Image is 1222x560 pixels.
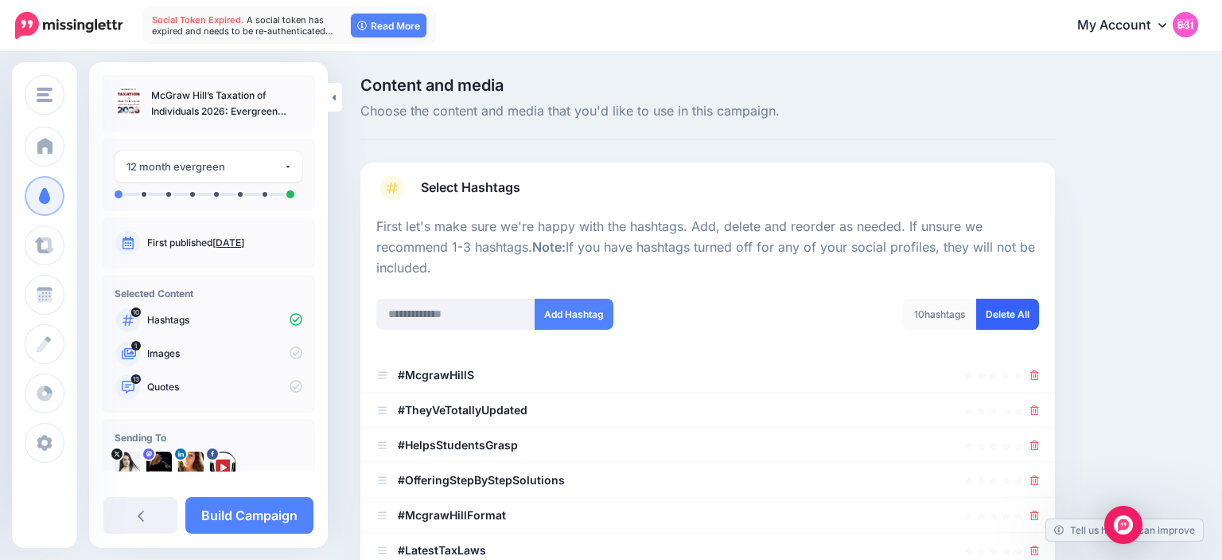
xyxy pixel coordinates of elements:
a: Read More [351,14,426,37]
span: Select Hashtags [421,177,520,198]
span: 10 [914,308,924,320]
button: Add Hashtag [535,299,613,330]
b: Note: [532,239,566,255]
h4: Selected Content [115,288,302,300]
span: Social Token Expired. [152,14,244,25]
a: Delete All [976,299,1039,330]
button: 12 month evergreen [115,151,302,182]
a: Tell us how we can improve [1046,519,1203,541]
span: Choose the content and media that you'd like to use in this campaign. [360,101,1055,122]
img: Missinglettr [15,12,123,39]
p: First published [147,236,302,250]
span: Content and media [360,77,1055,93]
a: [DATE] [212,237,244,249]
div: hashtags [902,299,977,330]
a: My Account [1061,6,1198,45]
span: 1 [131,341,141,350]
p: First let's make sure we're happy with the hashtags. Add, delete and reorder as needed. If unsure... [376,217,1039,279]
b: #OfferingStepByStepSolutions [398,473,565,487]
b: #LatestTaxLaws [398,543,486,557]
img: tSvj_Osu-58146.jpg [115,452,140,477]
p: Hashtags [147,313,302,327]
div: Open Intercom Messenger [1104,506,1142,544]
span: 13 [131,374,141,384]
b: #HelpsStudentsGrasp [398,438,518,452]
b: #McgrawHillS [398,368,474,382]
b: #McgrawHillFormat [398,508,506,522]
img: 1537218439639-55706.png [178,452,204,477]
b: #TheyVeTotallyUpdated [398,403,527,417]
img: 802740b3fb02512f-84599.jpg [146,452,172,477]
div: 12 month evergreen [126,158,283,176]
p: McGraw Hill’s Taxation of Individuals 2026: Evergreen Release – PDF eBook [151,88,302,119]
img: 307443043_482319977280263_5046162966333289374_n-bsa149661.png [210,452,235,477]
img: 13dace1480a447f1182df7ffe8c78dc4_thumb.jpg [115,88,143,116]
p: Images [147,347,302,361]
a: Select Hashtags [376,175,1039,217]
img: menu.png [37,88,53,102]
span: A social token has expired and needs to be re-authenticated… [152,14,333,37]
p: Quotes [147,380,302,394]
h4: Sending To [115,432,302,444]
span: 10 [131,307,141,317]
